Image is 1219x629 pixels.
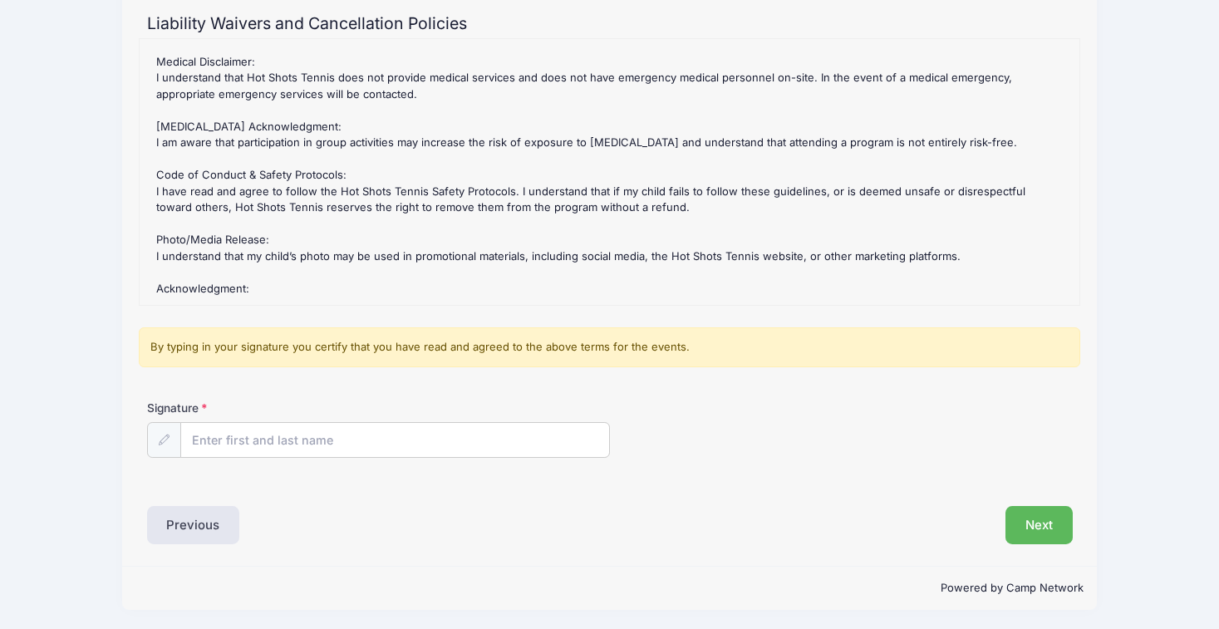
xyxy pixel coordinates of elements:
div: : Group Lesson Policy Group lessons require a full session commitment (typically 6–8 weeks). We d... [148,47,1072,297]
button: Previous [147,506,240,544]
div: By typing in your signature you certify that you have read and agreed to the above terms for the ... [139,327,1081,367]
p: Powered by Camp Network [136,580,1084,597]
h2: Liability Waivers and Cancellation Policies [147,14,1073,33]
label: Signature [147,400,379,416]
button: Next [1005,506,1073,544]
input: Enter first and last name [180,422,610,458]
